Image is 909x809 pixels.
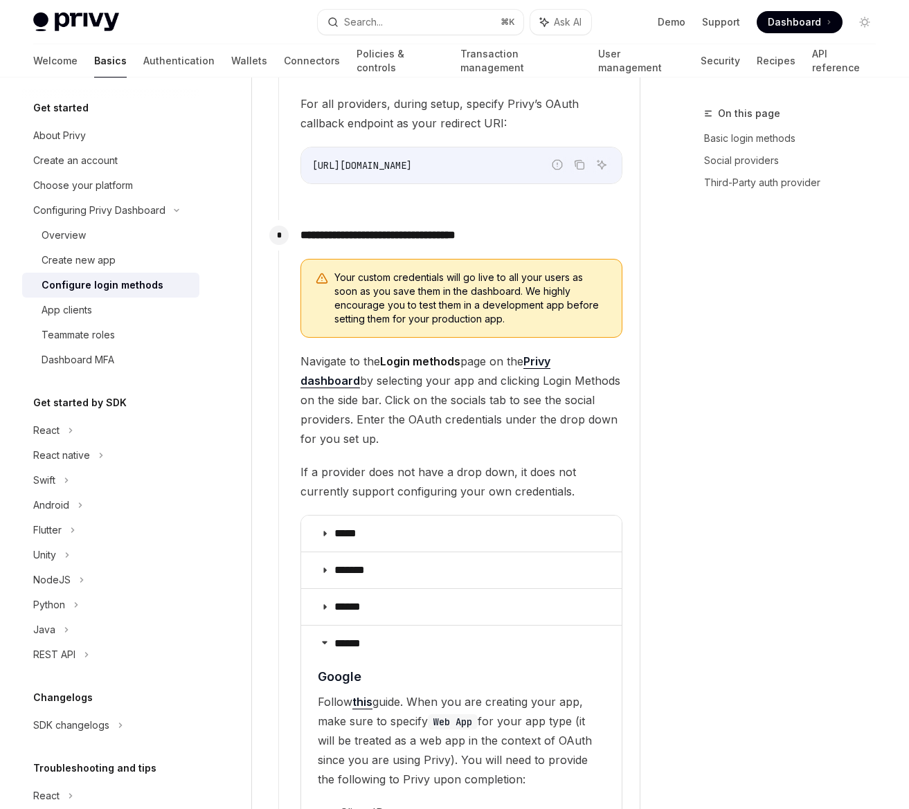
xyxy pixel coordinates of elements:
[42,352,114,368] div: Dashboard MFA
[501,17,515,28] span: ⌘ K
[33,44,78,78] a: Welcome
[318,10,523,35] button: Search...⌘K
[33,472,55,489] div: Swift
[300,352,622,448] span: Navigate to the page on the by selecting your app and clicking Login Methods on the side bar. Cli...
[334,271,608,326] span: Your custom credentials will go live to all your users as soon as you save them in the dashboard....
[94,44,127,78] a: Basics
[22,123,199,148] a: About Privy
[33,717,109,734] div: SDK changelogs
[570,156,588,174] button: Copy the contents from the code block
[22,173,199,198] a: Choose your platform
[598,44,684,78] a: User management
[768,15,821,29] span: Dashboard
[593,156,611,174] button: Ask AI
[554,15,582,29] span: Ask AI
[33,100,89,116] h5: Get started
[312,159,412,172] span: [URL][DOMAIN_NAME]
[704,149,887,172] a: Social providers
[33,547,56,563] div: Unity
[22,298,199,322] a: App clients
[42,252,116,269] div: Create new app
[33,621,55,638] div: Java
[42,277,163,293] div: Configure login methods
[33,572,71,588] div: NodeJS
[548,156,566,174] button: Report incorrect code
[22,347,199,372] a: Dashboard MFA
[143,44,215,78] a: Authentication
[22,248,199,273] a: Create new app
[352,695,372,709] a: this
[33,689,93,706] h5: Changelogs
[33,788,60,804] div: React
[33,522,62,538] div: Flutter
[357,44,444,78] a: Policies & controls
[33,127,86,144] div: About Privy
[33,422,60,439] div: React
[33,597,65,613] div: Python
[22,273,199,298] a: Configure login methods
[33,760,156,776] h5: Troubleshooting and tips
[854,11,876,33] button: Toggle dark mode
[42,302,92,318] div: App clients
[812,44,876,78] a: API reference
[757,11,843,33] a: Dashboard
[42,327,115,343] div: Teammate roles
[284,44,340,78] a: Connectors
[658,15,685,29] a: Demo
[380,354,460,368] strong: Login methods
[300,94,622,133] span: For all providers, during setup, specify Privy’s OAuth callback endpoint as your redirect URI:
[33,447,90,464] div: React native
[22,223,199,248] a: Overview
[22,148,199,173] a: Create an account
[702,15,740,29] a: Support
[530,10,591,35] button: Ask AI
[33,497,69,513] div: Android
[318,667,361,686] span: Google
[33,394,127,411] h5: Get started by SDK
[318,692,605,789] span: Follow guide. When you are creating your app, make sure to specify for your app type (it will be ...
[704,172,887,194] a: Third-Party auth provider
[300,462,622,501] span: If a provider does not have a drop down, it does not currently support configuring your own crede...
[22,322,199,347] a: Teammate roles
[33,152,118,169] div: Create an account
[42,227,86,244] div: Overview
[428,714,478,729] code: Web App
[757,44,795,78] a: Recipes
[344,14,383,30] div: Search...
[33,12,119,32] img: light logo
[33,177,133,194] div: Choose your platform
[33,202,165,219] div: Configuring Privy Dashboard
[718,105,780,122] span: On this page
[33,646,75,663] div: REST API
[231,44,267,78] a: Wallets
[701,44,740,78] a: Security
[315,272,329,286] svg: Warning
[460,44,582,78] a: Transaction management
[704,127,887,149] a: Basic login methods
